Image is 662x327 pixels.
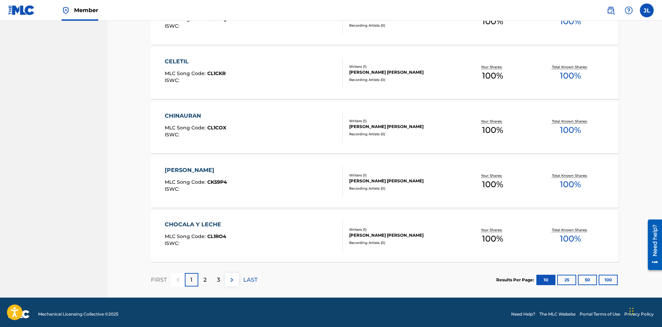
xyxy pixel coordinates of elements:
a: CHINAURANMLC Song Code:CL1COXISWC:Writers (1)[PERSON_NAME] [PERSON_NAME]Recording Artists (0)Your... [151,101,619,153]
p: Results Per Page: [496,277,536,283]
img: search [607,6,615,15]
span: 100 % [482,124,503,136]
span: MLC Song Code : [165,70,207,76]
p: Your Shares: [481,173,504,178]
p: 2 [203,276,207,284]
span: 100 % [482,70,503,82]
div: Writers ( 1 ) [349,118,454,124]
span: MLC Song Code : [165,125,207,131]
div: Help [622,3,636,17]
span: 100 % [560,70,581,82]
span: 100 % [560,15,581,28]
a: [PERSON_NAME]MLC Song Code:CK59P4ISWC:Writers (1)[PERSON_NAME] [PERSON_NAME]Recording Artists (0)... [151,156,619,208]
a: CHOCALA Y LECHEMLC Song Code:CL1RO4ISWC:Writers (1)[PERSON_NAME] [PERSON_NAME]Recording Artists (... [151,210,619,262]
a: Privacy Policy [624,311,654,317]
p: Total Known Shares: [552,173,589,178]
a: Public Search [604,3,618,17]
button: 25 [557,275,576,285]
a: Need Help? [511,311,535,317]
span: 100 % [482,15,503,28]
div: Recording Artists ( 0 ) [349,240,454,245]
div: CHOCALA Y LECHE [165,220,226,229]
div: Recording Artists ( 0 ) [349,77,454,82]
div: Recording Artists ( 0 ) [349,23,454,28]
span: MLC Song Code : [165,179,207,185]
p: Total Known Shares: [552,227,589,233]
p: Your Shares: [481,119,504,124]
span: ISWC : [165,131,181,138]
span: CK59P4 [207,179,227,185]
span: ISWC : [165,186,181,192]
span: Mechanical Licensing Collective © 2025 [38,311,118,317]
div: Recording Artists ( 0 ) [349,186,454,191]
div: CHINAURAN [165,112,226,120]
span: 100 % [560,124,581,136]
p: LAST [243,276,257,284]
p: FIRST [151,276,167,284]
a: Portal Terms of Use [580,311,620,317]
span: Member [74,6,98,14]
p: Your Shares: [481,64,504,70]
iframe: Resource Center [643,217,662,273]
span: MLC Song Code : [165,233,207,239]
div: User Menu [640,3,654,17]
img: Top Rightsholder [62,6,70,15]
span: CL1COX [207,125,226,131]
img: right [228,276,236,284]
p: 3 [217,276,220,284]
div: [PERSON_NAME] [PERSON_NAME] [349,178,454,184]
span: CL1RO4 [207,233,226,239]
div: [PERSON_NAME] [165,166,227,174]
span: ISWC : [165,77,181,83]
span: 100 % [560,178,581,191]
div: Writers ( 1 ) [349,64,454,69]
button: 10 [536,275,555,285]
div: CELETIL [165,57,226,66]
div: Recording Artists ( 0 ) [349,131,454,137]
div: Writers ( 1 ) [349,227,454,232]
p: Total Known Shares: [552,64,589,70]
iframe: Chat Widget [627,294,662,327]
p: Your Shares: [481,227,504,233]
span: 100 % [482,233,503,245]
span: CL1CKR [207,70,226,76]
p: 1 [190,276,192,284]
button: 50 [578,275,597,285]
div: [PERSON_NAME] [PERSON_NAME] [349,69,454,75]
span: ISWC : [165,23,181,29]
img: MLC Logo [8,5,35,15]
span: 100 % [482,178,503,191]
span: 100 % [560,233,581,245]
div: Arrastrar [629,301,634,321]
span: ISWC : [165,240,181,246]
div: [PERSON_NAME] [PERSON_NAME] [349,232,454,238]
a: The MLC Website [539,311,575,317]
div: Writers ( 1 ) [349,173,454,178]
button: 100 [599,275,618,285]
div: Widget de chat [627,294,662,327]
img: help [625,6,633,15]
div: [PERSON_NAME] [PERSON_NAME] [349,124,454,130]
p: Total Known Shares: [552,119,589,124]
a: CELETILMLC Song Code:CL1CKRISWC:Writers (1)[PERSON_NAME] [PERSON_NAME]Recording Artists (0)Your S... [151,47,619,99]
